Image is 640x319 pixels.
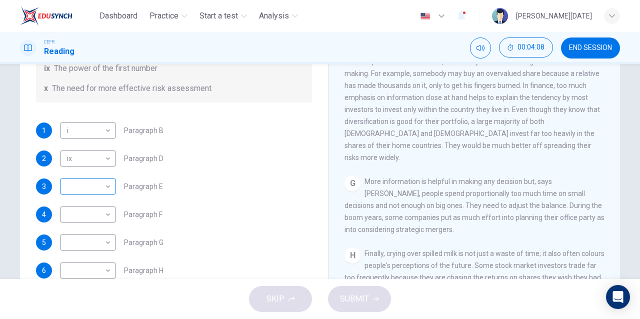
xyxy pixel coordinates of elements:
[99,10,137,22] span: Dashboard
[499,37,553,57] button: 00:04:08
[124,155,163,162] span: Paragraph D
[44,38,54,45] span: CEFR
[470,37,491,58] div: Mute
[344,249,604,293] span: Finally, crying over spilled milk is not just a waste of time; it also often colours people's per...
[42,155,46,162] span: 2
[42,211,46,218] span: 4
[517,43,544,51] span: 00:04:08
[42,183,46,190] span: 3
[344,247,360,263] div: H
[52,82,211,94] span: The need for more effective risk assessment
[42,267,46,274] span: 6
[569,44,612,52] span: END SESSION
[344,175,360,191] div: G
[516,10,592,22] div: [PERSON_NAME][DATE]
[561,37,620,58] button: END SESSION
[195,7,251,25] button: Start a test
[20,6,95,26] a: EduSynch logo
[419,12,431,20] img: en
[60,116,112,145] div: i
[145,7,191,25] button: Practice
[42,127,46,134] span: 1
[95,7,141,25] button: Dashboard
[124,127,163,134] span: Paragraph B
[124,183,163,190] span: Paragraph E
[54,62,157,74] span: The power of the first number
[44,62,50,74] span: ix
[124,267,163,274] span: Paragraph H
[42,239,46,246] span: 5
[44,82,48,94] span: x
[344,177,604,233] span: More information is helpful in making any decision but, says [PERSON_NAME], people spend proporti...
[259,10,289,22] span: Analysis
[199,10,238,22] span: Start a test
[44,45,74,57] h1: Reading
[60,144,112,173] div: ix
[492,8,508,24] img: Profile picture
[20,6,72,26] img: EduSynch logo
[124,239,163,246] span: Paragraph G
[149,10,178,22] span: Practice
[255,7,302,25] button: Analysis
[124,211,162,218] span: Paragraph F
[499,37,553,58] div: Hide
[606,285,630,309] div: Open Intercom Messenger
